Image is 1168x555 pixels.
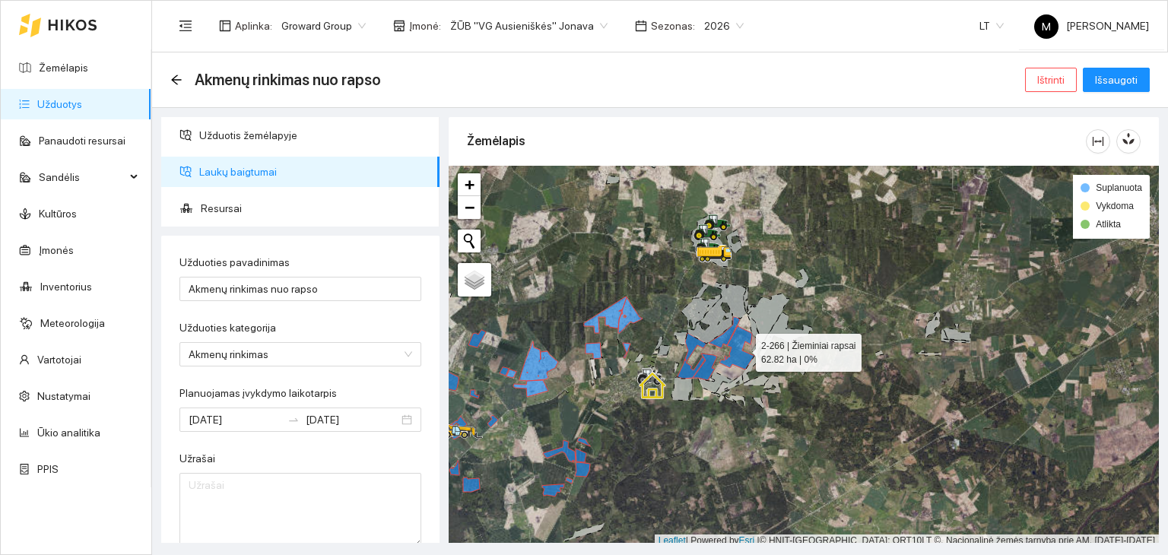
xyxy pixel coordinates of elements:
[1086,129,1110,154] button: column-width
[179,473,421,547] textarea: Užrašai
[189,343,412,366] span: Akmenų rinkimas
[179,255,290,271] label: Užduoties pavadinimas
[635,20,647,32] span: calendar
[287,414,300,426] span: swap-right
[409,17,441,34] span: Įmonė :
[195,68,381,92] span: Akmenų rinkimas nuo rapso
[1083,68,1150,92] button: Išsaugoti
[1037,71,1065,88] span: Ištrinti
[1096,182,1142,193] span: Suplanuota
[979,14,1004,37] span: LT
[1087,135,1109,147] span: column-width
[450,14,608,37] span: ŽŪB "VG Ausieniškės" Jonava
[458,263,491,297] a: Layers
[199,157,427,187] span: Laukų baigtumai
[655,534,1159,547] div: | Powered by © HNIT-[GEOGRAPHIC_DATA]; ORT10LT ©, Nacionalinė žemės tarnyba prie AM, [DATE]-[DATE]
[179,19,192,33] span: menu-fold
[37,463,59,475] a: PPIS
[40,317,105,329] a: Meteorologija
[39,135,125,147] a: Panaudoti resursai
[39,244,74,256] a: Įmonės
[1095,71,1138,88] span: Išsaugoti
[704,14,744,37] span: 2026
[179,451,215,467] label: Užrašai
[39,162,125,192] span: Sandėlis
[659,535,686,546] a: Leaflet
[37,98,82,110] a: Užduotys
[170,11,201,41] button: menu-fold
[458,230,481,252] button: Initiate a new search
[306,411,398,428] input: Pabaigos data
[189,411,281,428] input: Planuojamas įvykdymo laikotarpis
[170,74,182,86] span: arrow-left
[739,535,755,546] a: Esri
[458,196,481,219] a: Zoom out
[458,173,481,196] a: Zoom in
[1025,68,1077,92] button: Ištrinti
[393,20,405,32] span: shop
[179,385,337,401] label: Planuojamas įvykdymo laikotarpis
[37,354,81,366] a: Vartotojai
[39,62,88,74] a: Žemėlapis
[1096,219,1121,230] span: Atlikta
[199,120,427,151] span: Užduotis žemėlapyje
[651,17,695,34] span: Sezonas :
[281,14,366,37] span: Groward Group
[465,198,474,217] span: −
[467,119,1086,163] div: Žemėlapis
[40,281,92,293] a: Inventorius
[287,414,300,426] span: to
[219,20,231,32] span: layout
[465,175,474,194] span: +
[37,427,100,439] a: Ūkio analitika
[39,208,77,220] a: Kultūros
[170,74,182,87] div: Atgal
[1042,14,1051,39] span: M
[201,193,427,224] span: Resursai
[1096,201,1134,211] span: Vykdoma
[179,320,276,336] label: Užduoties kategorija
[179,277,421,301] input: Užduoties pavadinimas
[37,390,90,402] a: Nustatymai
[757,535,760,546] span: |
[1034,20,1149,32] span: [PERSON_NAME]
[235,17,272,34] span: Aplinka :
